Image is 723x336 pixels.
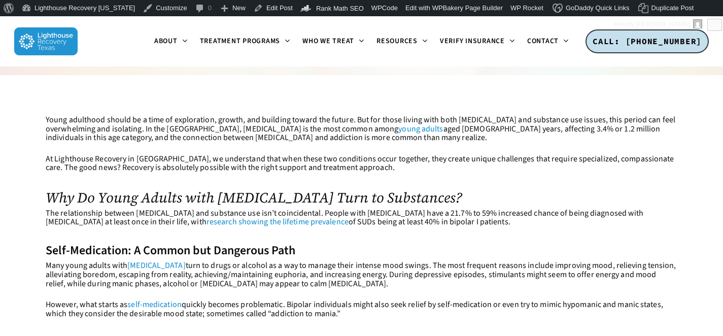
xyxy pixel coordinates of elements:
[440,36,505,46] span: Verify Insurance
[46,209,677,239] p: The relationship between [MEDICAL_DATA] and substance use isn’t coincidental. People with [MEDICA...
[370,38,434,46] a: Resources
[127,260,185,271] a: [MEDICAL_DATA]
[636,20,690,28] span: [PERSON_NAME]
[46,190,677,206] h2: Why Do Young Adults with [MEDICAL_DATA] Turn to Substances?
[434,38,521,46] a: Verify Insurance
[46,244,677,257] h3: Self-Medication: A Common but Dangerous Path
[316,5,364,12] span: Rank Math SEO
[14,27,78,55] img: Lighthouse Recovery Texas
[46,155,677,185] p: At Lighthouse Recovery in [GEOGRAPHIC_DATA], we understand that when these two conditions occur t...
[586,29,709,54] a: CALL: [PHONE_NUMBER]
[206,216,349,227] a: research showing the lifetime prevalence
[200,36,281,46] span: Treatment Programs
[127,299,182,310] a: self-medication
[527,36,559,46] span: Contact
[593,36,702,46] span: CALL: [PHONE_NUMBER]
[148,38,194,46] a: About
[521,38,575,46] a: Contact
[194,38,297,46] a: Treatment Programs
[46,261,677,300] p: Many young adults with turn to drugs or alcohol as a way to manage their intense mood swings. The...
[398,123,443,135] a: young adults
[46,300,677,330] p: However, what starts as quickly becomes problematic. Bipolar individuals might also seek relief b...
[296,38,370,46] a: Who We Treat
[46,116,677,155] p: Young adulthood should be a time of exploration, growth, and building toward the future. But for ...
[154,36,178,46] span: About
[302,36,354,46] span: Who We Treat
[611,16,706,32] a: Howdy,
[376,36,418,46] span: Resources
